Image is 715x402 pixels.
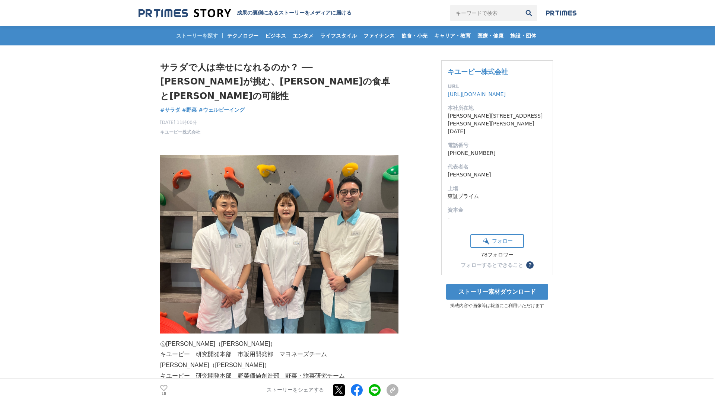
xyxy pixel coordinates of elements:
[160,129,200,135] a: キユーピー株式会社
[160,339,398,350] p: ㊧[PERSON_NAME]（[PERSON_NAME]）
[448,192,547,200] dd: 東証プライム
[160,360,398,371] p: [PERSON_NAME]（[PERSON_NAME]）
[160,119,200,126] span: [DATE] 11時00分
[262,26,289,45] a: ビジネス
[317,26,360,45] a: ライフスタイル
[290,26,317,45] a: エンタメ
[431,32,474,39] span: キャリア・教育
[360,32,398,39] span: ファイナンス
[507,32,539,39] span: 施設・団体
[546,10,576,16] img: prtimes
[521,5,537,21] button: 検索
[470,252,524,258] div: 78フォロワー
[448,104,547,112] dt: 本社所在地
[448,83,547,90] dt: URL
[507,26,539,45] a: 施設・団体
[398,32,430,39] span: 飲食・小売
[448,171,547,179] dd: [PERSON_NAME]
[160,155,398,334] img: thumbnail_04ac54d0-6d23-11f0-aa23-a1d248b80383.JPG
[262,32,289,39] span: ビジネス
[160,349,398,360] p: キユーピー 研究開発本部 市販用開発部 マヨネーズチーム
[474,32,506,39] span: 医療・健康
[160,106,180,113] span: #サラダ
[317,32,360,39] span: ライフスタイル
[448,214,547,222] dd: -
[182,106,197,114] a: #野菜
[290,32,317,39] span: エンタメ
[237,10,352,16] h2: 成果の裏側にあるストーリーをメディアに届ける
[431,26,474,45] a: キャリア・教育
[448,185,547,192] dt: 上場
[446,284,548,300] a: ストーリー素材ダウンロード
[461,262,523,268] div: フォローするとできること
[139,8,352,18] a: 成果の裏側にあるストーリーをメディアに届ける 成果の裏側にあるストーリーをメディアに届ける
[470,234,524,248] button: フォロー
[398,26,430,45] a: 飲食・小売
[450,5,521,21] input: キーワードで検索
[448,68,508,76] a: キユーピー株式会社
[448,91,506,97] a: [URL][DOMAIN_NAME]
[527,262,533,268] span: ？
[224,26,261,45] a: テクノロジー
[160,106,180,114] a: #サラダ
[448,206,547,214] dt: 資本金
[198,106,245,114] a: #ウェルビーイング
[267,387,324,394] p: ストーリーをシェアする
[448,163,547,171] dt: 代表者名
[360,26,398,45] a: ファイナンス
[160,392,168,396] p: 18
[448,149,547,157] dd: [PHONE_NUMBER]
[139,8,231,18] img: 成果の裏側にあるストーリーをメディアに届ける
[474,26,506,45] a: 医療・健康
[198,106,245,113] span: #ウェルビーイング
[448,112,547,135] dd: [PERSON_NAME][STREET_ADDRESS][PERSON_NAME][PERSON_NAME][DATE]
[160,60,398,103] h1: サラダで人は幸せになれるのか？ ── [PERSON_NAME]が挑む、[PERSON_NAME]の食卓と[PERSON_NAME]の可能性
[526,261,534,269] button: ？
[182,106,197,113] span: #野菜
[224,32,261,39] span: テクノロジー
[160,371,398,382] p: キユーピー 研究開発本部 野菜価値創造部 野菜・惣菜研究チーム
[448,141,547,149] dt: 電話番号
[441,303,553,309] p: 掲載内容や画像等は報道にご利用いただけます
